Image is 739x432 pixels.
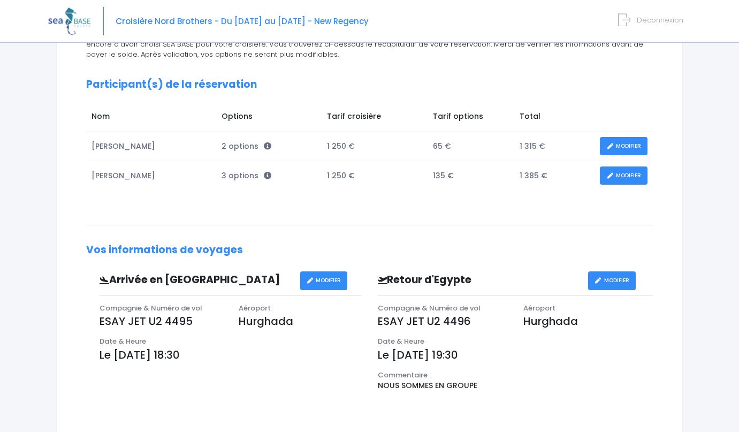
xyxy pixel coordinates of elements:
td: 1 250 € [322,161,428,191]
td: 1 385 € [514,161,595,191]
td: Tarif croisière [322,105,428,131]
td: 1 250 € [322,132,428,161]
td: 135 € [428,161,514,191]
td: Options [216,105,322,131]
a: MODIFIER [588,271,636,290]
td: 1 315 € [514,132,595,161]
p: ESAY JET U2 4496 [378,313,507,329]
h2: Participant(s) de la réservation [86,79,653,91]
h3: Arrivée en [GEOGRAPHIC_DATA] [92,274,300,286]
p: Hurghada [523,313,653,329]
span: 2 options [222,141,271,151]
td: [PERSON_NAME] [86,132,216,161]
td: Tarif options [428,105,514,131]
a: MODIFIER [600,166,647,185]
p: NOUS SOMMES EN GROUPE [378,380,653,391]
p: Hurghada [239,313,362,329]
span: Commentaire : [378,370,431,380]
td: Nom [86,105,216,131]
span: Date & Heure [378,336,424,346]
p: ESAY JET U2 4495 [100,313,223,329]
a: MODIFIER [600,137,647,156]
span: 3 options [222,170,271,181]
span: Croisière Nord Brothers - Du [DATE] au [DATE] - New Regency [116,16,369,27]
a: MODIFIER [300,271,348,290]
td: [PERSON_NAME] [86,161,216,191]
span: Compagnie & Numéro de vol [100,303,202,313]
td: Total [514,105,595,131]
span: Aéroport [523,303,555,313]
p: Le [DATE] 18:30 [100,347,362,363]
span: Date & Heure [100,336,146,346]
span: Déconnexion [637,15,683,25]
p: Le [DATE] 19:30 [378,347,653,363]
span: Vous arrivez à la dernière étape de votre réservation, votre départ est proche. Toute l’équipe vo... [86,28,647,59]
h3: Retour d'Egypte [370,274,588,286]
h2: Vos informations de voyages [86,244,653,256]
span: Compagnie & Numéro de vol [378,303,481,313]
span: Aéroport [239,303,271,313]
td: 65 € [428,132,514,161]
